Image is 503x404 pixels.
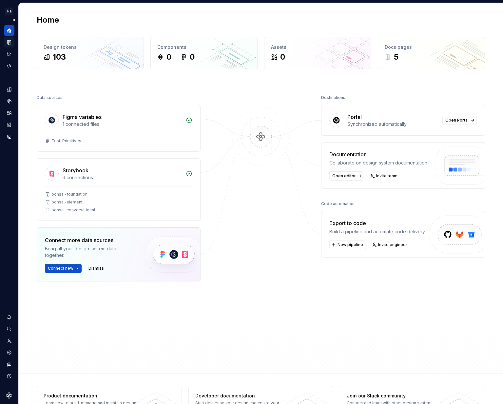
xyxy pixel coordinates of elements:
[63,121,182,127] div: 1 connected files
[4,131,14,142] a: Data sources
[394,52,398,62] div: 5
[63,113,102,121] div: Figma variables
[329,240,366,249] button: New pipeline
[88,266,104,271] span: Dismiss
[329,150,428,158] div: Documentation
[6,392,12,399] svg: Supernova Logo
[157,44,251,50] div: Components
[271,44,364,50] div: Assets
[63,166,88,174] div: Storybook
[4,347,14,358] a: Settings
[86,264,107,273] button: Dismiss
[37,105,201,152] a: Figma variables1 connected filesTest: Primitives
[4,359,14,370] button: Contact support
[4,96,14,106] a: Components
[45,264,82,273] button: Connect new
[63,174,182,181] div: 3 connections
[370,240,410,249] a: Invite engineer
[4,84,14,95] a: Design tokens
[280,52,285,62] div: 0
[4,312,14,322] button: Notifications
[4,25,14,36] a: Home
[378,37,485,69] a: Docs pages5
[378,242,407,247] span: Invite engineer
[338,242,363,247] span: New pipeline
[321,199,355,208] div: Code automation
[329,228,426,235] div: Build a pipeline and automate code delivery.
[329,171,364,181] a: Open editor
[4,49,14,59] a: Analytics
[37,158,201,221] a: Storybook3 connectionsbonsai-foundationbonsai-elementbonsai-conversational
[321,93,345,102] div: Destinations
[4,108,14,118] a: Assets
[347,121,438,127] div: Synchronized automatically
[190,52,195,62] div: 0
[51,138,81,144] div: Test: Primitives
[37,37,144,69] a: Design tokens103
[195,393,291,399] div: Developer documentation
[1,4,17,18] button: H&
[45,236,133,244] div: Connect more data sources
[53,52,66,62] div: 103
[368,171,400,181] a: Invite team
[5,8,13,15] div: H&
[332,173,356,179] span: Open editor
[51,207,95,213] div: bonsai-conversational
[4,120,14,130] a: Storybook stories
[347,113,362,121] div: Portal
[445,118,469,123] span: Open Portal
[37,15,59,25] h2: Home
[442,116,477,125] a: Open Portal
[264,37,371,69] a: Assets0
[150,37,258,69] a: Components00
[44,44,137,50] div: Design tokens
[4,37,14,48] a: Documentation
[37,93,63,102] div: Data sources
[347,393,442,399] div: Join our Slack community
[45,245,133,259] div: Bring all your design system data together.
[329,160,428,166] div: Collaborate on design system documentation.
[51,200,83,205] div: bonsai-element
[166,52,171,62] div: 0
[48,266,73,271] span: Connect new
[385,44,478,50] div: Docs pages
[4,324,14,334] button: Search ⌘K
[51,192,87,197] div: bonsai-foundation
[4,61,14,71] a: Code automation
[376,173,397,179] span: Invite team
[329,219,426,227] div: Export to code
[4,336,14,346] a: Invite team
[44,393,139,399] div: Product documentation
[9,15,18,25] button: Expand sidebar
